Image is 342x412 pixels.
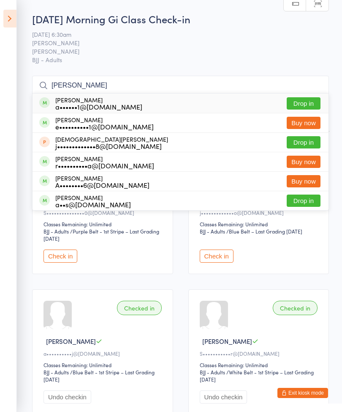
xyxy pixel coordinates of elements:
[200,220,320,228] div: Classes Remaining: Unlimited
[287,136,320,148] button: Drop in
[55,136,168,149] div: [DEMOGRAPHIC_DATA][PERSON_NAME]
[43,350,164,357] div: a••••••••••j@[DOMAIN_NAME]
[32,55,329,64] span: BJJ - Adults
[55,143,168,149] div: j•••••••••••••8@[DOMAIN_NAME]
[55,162,154,169] div: r••••••••••a@[DOMAIN_NAME]
[287,195,320,207] button: Drop in
[287,117,320,129] button: Buy now
[55,96,142,110] div: [PERSON_NAME]
[55,123,154,130] div: e••••••••••1@[DOMAIN_NAME]
[200,368,314,383] span: / White Belt - 1st Stripe – Last Grading [DATE]
[43,228,69,235] div: BJJ - Adults
[200,250,233,263] button: Check in
[273,301,318,315] div: Checked in
[43,390,91,404] button: Undo checkin
[200,390,247,404] button: Undo checkin
[55,116,154,130] div: [PERSON_NAME]
[43,228,159,242] span: / Purple Belt - 1st Stripe – Last Grading [DATE]
[43,209,164,216] div: S•••••••••••••••0@[DOMAIN_NAME]
[55,194,131,208] div: [PERSON_NAME]
[277,388,328,398] button: Exit kiosk mode
[55,181,149,188] div: A••••••••6@[DOMAIN_NAME]
[55,175,149,188] div: [PERSON_NAME]
[117,301,162,315] div: Checked in
[32,30,316,38] span: [DATE] 6:30am
[32,38,316,47] span: [PERSON_NAME]
[200,350,320,357] div: S•••••••••••r@[DOMAIN_NAME]
[43,220,164,228] div: Classes Remaining: Unlimited
[43,250,77,263] button: Check in
[226,228,302,235] span: / Blue Belt – Last Grading [DATE]
[200,361,320,368] div: Classes Remaining: Unlimited
[32,47,316,55] span: [PERSON_NAME]
[43,361,164,368] div: Classes Remaining: Unlimited
[43,368,155,383] span: / Blue Belt - 1st Stripe – Last Grading [DATE]
[46,337,96,346] span: [PERSON_NAME]
[287,175,320,187] button: Buy now
[200,209,320,216] div: j•••••••••••••o@[DOMAIN_NAME]
[32,76,329,95] input: Search
[200,368,225,376] div: BJJ - Adults
[202,337,252,346] span: [PERSON_NAME]
[200,228,225,235] div: BJJ - Adults
[287,156,320,168] button: Buy now
[55,201,131,208] div: a••s@[DOMAIN_NAME]
[43,368,69,376] div: BJJ - Adults
[55,155,154,169] div: [PERSON_NAME]
[287,97,320,110] button: Drop in
[55,103,142,110] div: a••••••1@[DOMAIN_NAME]
[32,12,329,26] h2: [DATE] Morning Gi Class Check-in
